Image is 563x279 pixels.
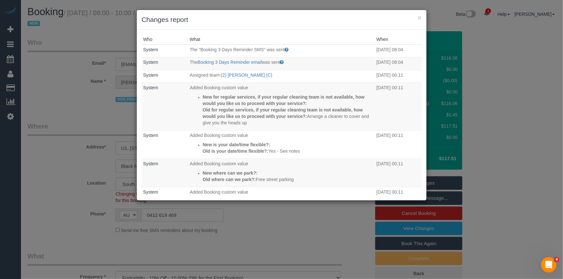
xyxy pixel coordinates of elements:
a: Booking 3 Days Reminder email [197,60,262,65]
span: Added Booking custom value [190,133,248,138]
p: Arrange a cleaner to cover and give you the heads up [203,107,373,126]
strong: Old is your date/time flexible?: [203,149,268,154]
strong: New is your date/time flexible?: [203,142,270,147]
td: What [188,159,375,187]
a: System [143,85,158,90]
td: Who [142,130,188,159]
a: (2) [PERSON_NAME] (C) [221,72,272,78]
span: was sent [262,60,280,65]
td: What [188,130,375,159]
a: System [143,161,158,166]
td: When [375,70,422,83]
a: System [143,47,158,52]
span: 4 [554,257,559,262]
td: What [188,44,375,57]
td: Who [142,159,188,187]
td: What [188,83,375,130]
sui-modal: Changes report [137,10,427,200]
span: Added Booking custom value [190,161,248,166]
span: Added Booking custom value [190,85,248,90]
td: What [188,187,375,216]
th: When [375,34,422,44]
p: Yes - See notes [203,148,373,154]
td: Who [142,44,188,57]
a: System [143,189,158,195]
td: Who [142,70,188,83]
td: Who [142,83,188,130]
td: When [375,159,422,187]
td: What [188,70,375,83]
a: System [143,72,158,78]
td: When [375,130,422,159]
span: The "Booking 3 Days Reminder SMS" was sent [190,47,285,52]
p: Free street parking [203,176,373,183]
td: When [375,57,422,70]
span: Added Booking custom value [190,189,248,195]
strong: New where can we park?: [203,170,257,176]
td: When [375,44,422,57]
td: Who [142,187,188,216]
strong: New for regular services, if your regular cleaning team is not available, how would you like us t... [203,94,365,106]
h3: Changes report [142,15,422,24]
span: Assigned team: [190,72,221,78]
td: What [188,57,375,70]
iframe: Intercom live chat [541,257,557,273]
strong: Old for regular services, if your regular cleaning team is not available, how would you like us t... [203,107,363,119]
th: Who [142,34,188,44]
a: System [143,133,158,138]
td: When [375,83,422,130]
td: When [375,187,422,216]
a: System [143,60,158,65]
span: The [190,60,197,65]
strong: Old where can we park?: [203,177,256,182]
td: Who [142,57,188,70]
th: What [188,34,375,44]
button: × [417,14,421,21]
